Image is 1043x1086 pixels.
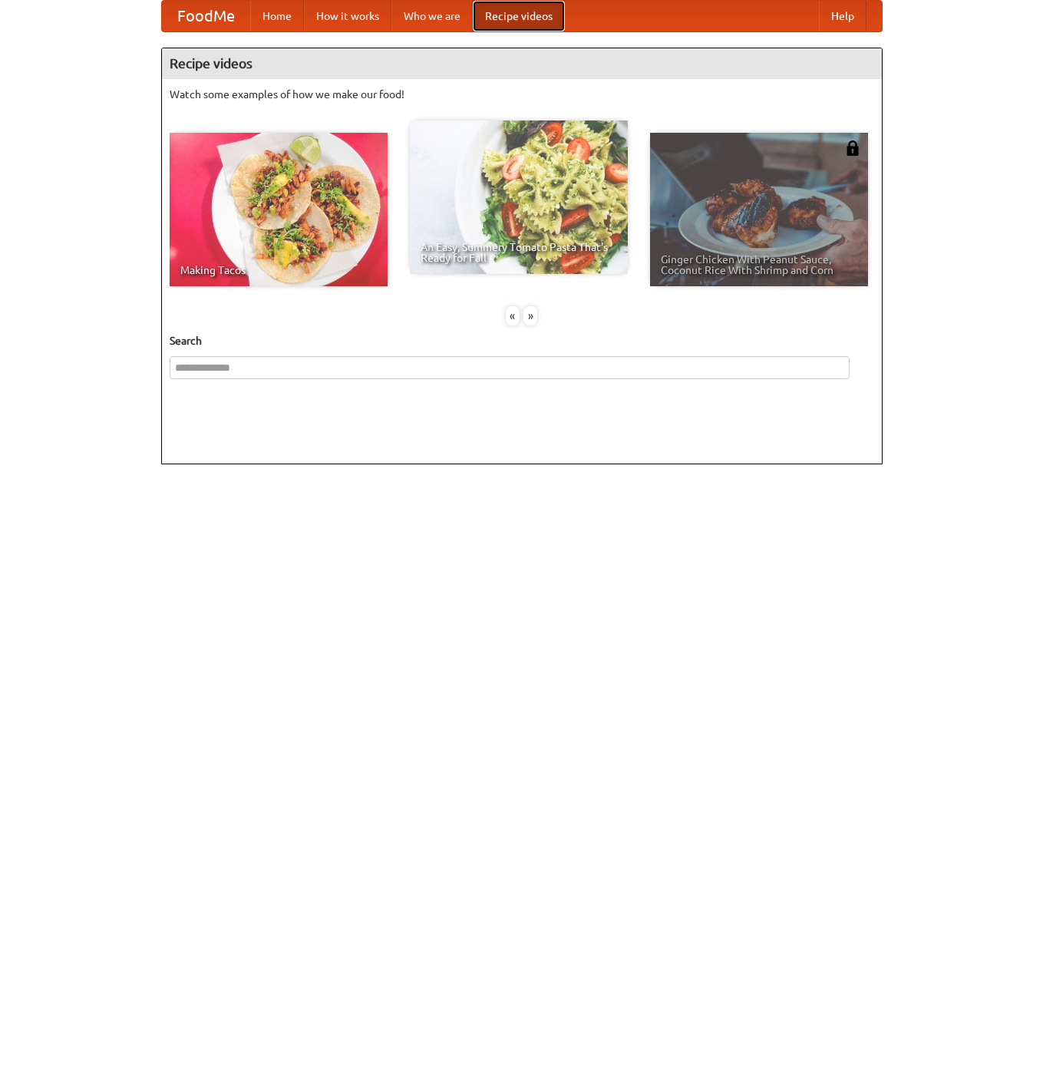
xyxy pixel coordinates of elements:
span: An Easy, Summery Tomato Pasta That's Ready for Fall [421,242,617,263]
a: Who we are [391,1,473,31]
img: 483408.png [845,140,860,156]
a: An Easy, Summery Tomato Pasta That's Ready for Fall [410,120,628,274]
div: » [523,306,537,325]
p: Watch some examples of how we make our food! [170,87,874,102]
a: Making Tacos [170,133,388,286]
a: Home [250,1,304,31]
span: Making Tacos [180,265,377,276]
div: « [506,306,520,325]
h4: Recipe videos [162,48,882,79]
a: Recipe videos [473,1,565,31]
a: FoodMe [162,1,250,31]
h5: Search [170,333,874,348]
a: How it works [304,1,391,31]
a: Help [819,1,866,31]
